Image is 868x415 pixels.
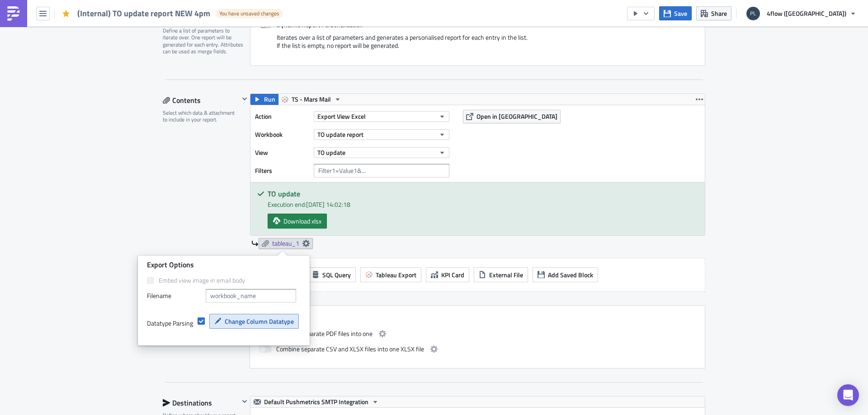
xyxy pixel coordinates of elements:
span: Run [264,94,275,105]
button: Save [659,6,692,20]
span: TO update [317,148,345,157]
button: Open in [GEOGRAPHIC_DATA] [463,110,561,123]
button: SQL Query [307,267,356,282]
span: Add Saved Block [548,270,593,280]
span: Combine separate CSV and XLSX files into one XLSX file [276,344,424,354]
button: External File [474,267,528,282]
span: Change Column Datatype [225,317,294,326]
input: workbook_name [206,289,296,303]
img: PushMetrics [6,6,21,21]
div: Contents [163,93,239,107]
span: Combine separate PDF files into one [276,328,373,339]
span: TO update report [317,130,363,139]
span: You have unsaved changes [219,10,279,17]
span: tableau_1 [272,239,299,247]
label: Workbook [255,128,309,141]
button: Hide content [239,93,250,104]
button: Tableau Export [360,267,421,282]
span: Open in [GEOGRAPHIC_DATA] [476,112,557,121]
button: KPI Card [426,267,469,282]
button: Change Column Datatype [209,314,299,329]
label: Embed view image in email body [147,276,301,284]
button: Default Pushmetrics SMTP Integration [250,396,382,407]
span: (Internal) TO update report NEW 4pm [77,8,211,19]
span: 4flow ([GEOGRAPHIC_DATA]) [767,9,846,18]
span: TS - Mars Mail [292,94,331,105]
span: Download xlsx [283,216,321,226]
label: Action [255,110,309,123]
span: Export View Excel [317,112,366,121]
button: Run [250,94,278,105]
h5: TO update [268,190,698,197]
div: Define a list of parameters to iterate over. One report will be generated for each entry. Attribu... [163,27,244,55]
a: Download xlsx [268,214,327,228]
span: Share [711,9,727,18]
a: tableau_1 [259,238,313,249]
button: Hide content [239,396,250,407]
span: SQL Query [322,270,351,280]
span: Default Pushmetrics SMTP Integration [264,396,368,407]
button: Export View Excel [314,111,449,122]
button: 4flow ([GEOGRAPHIC_DATA]) [741,4,861,23]
label: Filenam﻿e [147,289,201,303]
div: Execution end: [DATE] 14:02:18 [268,200,698,209]
img: Avatar [745,6,761,21]
div: Iterates over a list of parameters and generates a personalised report for each entry in the list... [259,33,696,56]
div: Datatype Parsing [147,319,193,327]
p: Hi Team. Please find the TO update tool report KR; Akash [4,4,432,47]
button: TO update report [314,129,449,140]
button: Share [696,6,731,20]
input: Filter1=Value1&... [314,164,449,177]
div: Destinations [163,396,239,410]
div: Export Options [147,260,301,270]
body: Rich Text Area. Press ALT-0 for help. [4,4,432,47]
div: Open Intercom Messenger [837,384,859,406]
span: KPI Card [441,270,464,280]
button: TO update [314,147,449,158]
button: Add Saved Block [533,267,598,282]
label: View [255,146,309,159]
div: Select which data & attachment to include in your report. [163,109,239,123]
label: Filters [255,164,309,177]
span: External File [489,270,523,280]
label: Additional Options [259,315,696,323]
span: Save [674,9,687,18]
button: TS - Mars Mail [278,94,344,105]
span: Tableau Export [376,270,416,280]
